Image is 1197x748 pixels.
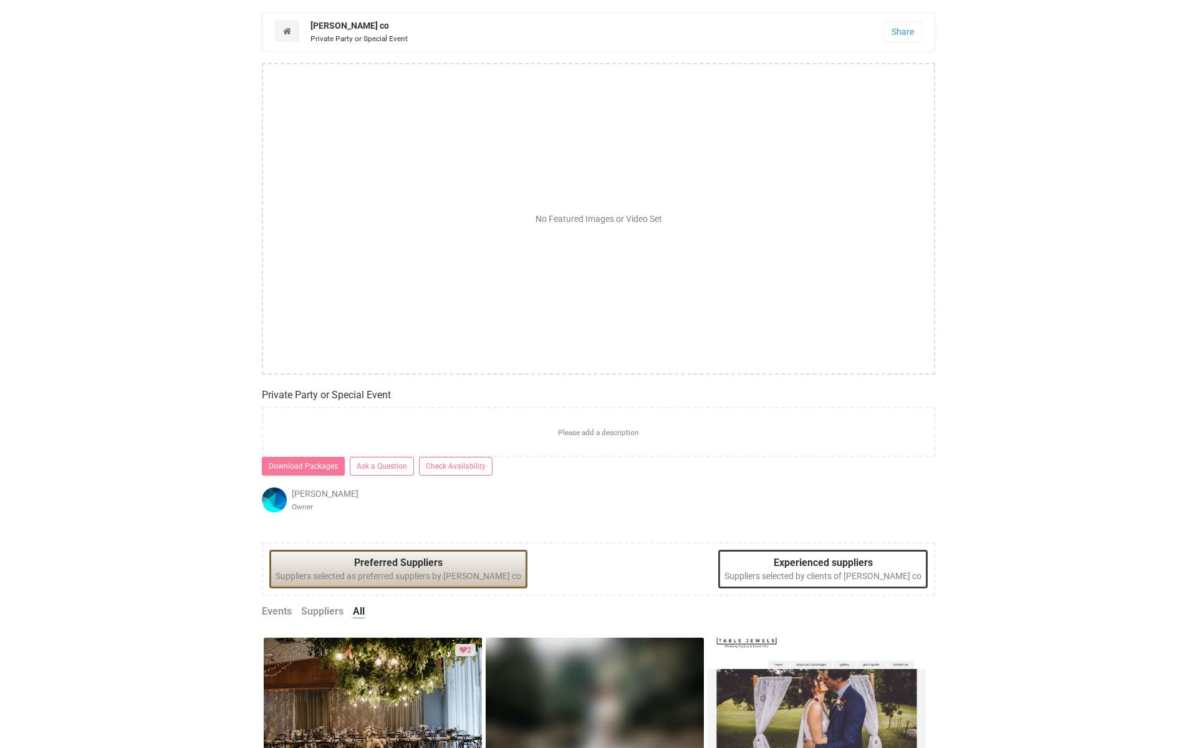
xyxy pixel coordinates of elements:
a: Download Packages [262,457,345,476]
a: Ask a Question [350,457,414,476]
div: No Featured Images or Video Set [536,213,662,225]
small: Please add a description [558,428,639,437]
legend: Preferred Suppliers [276,556,521,570]
div: [PERSON_NAME] [262,487,486,512]
a: Suppliers [301,605,344,619]
legend: Experienced suppliers [724,556,921,570]
img: profile14.png [262,487,287,512]
a: Share [883,21,922,42]
div: Loved by 2 clients or suppliers [455,644,476,656]
div: Suppliers selected by clients of [PERSON_NAME] co [718,550,928,589]
a: Events [262,605,292,619]
small: Private Party or Special Event [310,34,408,43]
a: All [353,605,365,619]
small: Owner [292,502,313,511]
h4: Private Party or Special Event [262,390,935,401]
strong: [PERSON_NAME] co [310,21,389,31]
a: Check Availability [419,457,493,476]
div: Suppliers selected as preferred suppliers by [PERSON_NAME] co [269,550,527,589]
